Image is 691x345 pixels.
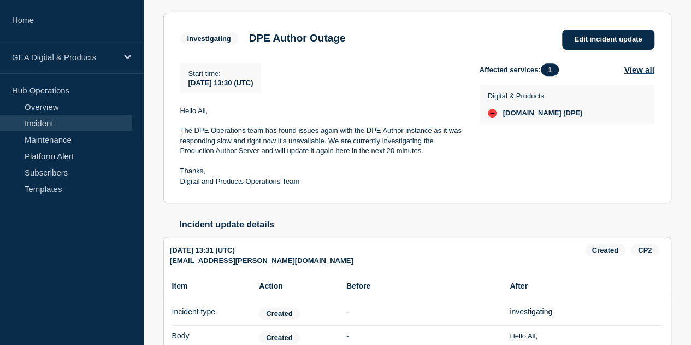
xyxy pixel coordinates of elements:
span: [DOMAIN_NAME] (DPE) [503,109,583,118]
h2: Incident update details [180,220,671,230]
div: [DATE] 13:31 (UTC) [170,244,585,256]
span: Action [259,282,335,290]
p: The DPE Operations team has found issues again with the DPE Author instance as it was responding ... [180,126,462,156]
span: Item [172,282,249,290]
span: Affected services: [480,63,564,76]
span: [DATE] 13:30 (UTC) [188,79,253,87]
span: Created [259,331,299,344]
p: GEA Digital & Products [12,52,117,62]
span: CP2 [631,244,659,256]
span: Edit incident update [574,35,642,43]
a: Edit incident update [562,30,654,50]
p: - [346,331,499,341]
span: Investigating [180,32,238,45]
p: Hello All, [180,106,462,116]
p: Thanks, [180,166,462,176]
button: View all [624,63,654,76]
span: After [510,282,662,290]
p: Digital & Products [488,92,583,100]
p: Start time : [188,69,253,78]
span: Created [259,307,299,320]
div: Incident type [172,307,249,320]
div: down [488,109,497,118]
span: 1 [541,63,559,76]
span: Before [346,282,499,290]
div: investigating [510,307,662,320]
div: - [346,307,499,320]
p: [EMAIL_ADDRESS][PERSON_NAME][DOMAIN_NAME] [170,256,353,265]
p: Digital and Products Operations Team [180,177,462,186]
h3: DPE Author Outage [249,32,346,44]
p: Hello All, [510,331,662,341]
span: Created [585,244,625,256]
